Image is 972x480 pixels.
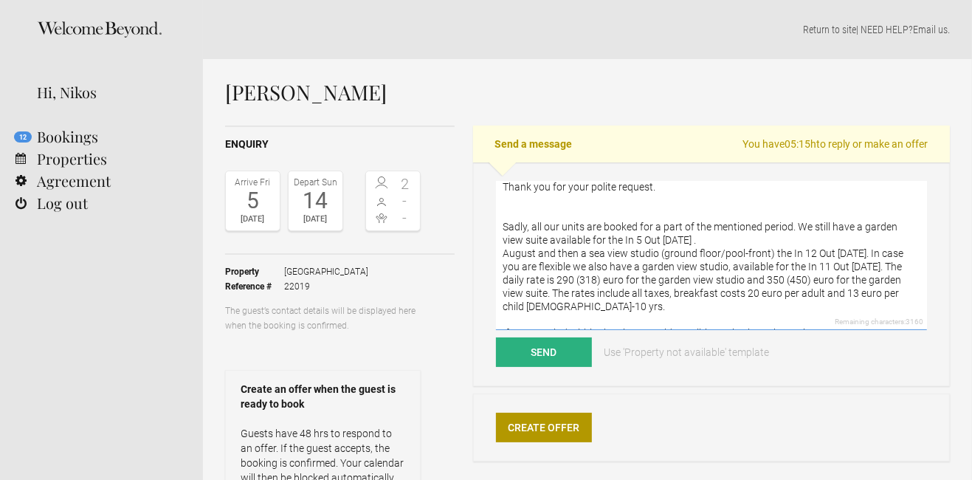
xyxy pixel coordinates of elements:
a: Create Offer [496,413,592,442]
a: Return to site [803,24,856,35]
button: Send [496,337,592,367]
h2: Enquiry [225,137,455,152]
p: | NEED HELP? . [225,22,950,37]
a: Use 'Property not available' template [594,337,780,367]
p: The guest’s contact details will be displayed here when the booking is confirmed. [225,304,421,333]
div: Arrive Fri [230,175,276,190]
div: [DATE] [292,212,339,227]
strong: Create an offer when the guest is ready to book [241,382,405,411]
span: 22019 [284,279,368,294]
div: Depart Sun [292,175,339,190]
div: Hi, Nikos [37,81,181,103]
div: [DATE] [230,212,276,227]
flynt-countdown: 05:15h [785,138,816,150]
strong: Property [225,264,284,279]
strong: Reference # [225,279,284,294]
span: 2 [393,176,417,191]
span: - [393,210,417,225]
div: 14 [292,190,339,212]
div: 5 [230,190,276,212]
h1: [PERSON_NAME] [225,81,950,103]
span: You have to reply or make an offer [742,137,928,151]
span: [GEOGRAPHIC_DATA] [284,264,368,279]
flynt-notification-badge: 12 [14,131,32,143]
span: - [393,193,417,208]
h2: Send a message [473,126,950,162]
a: Email us [913,24,948,35]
